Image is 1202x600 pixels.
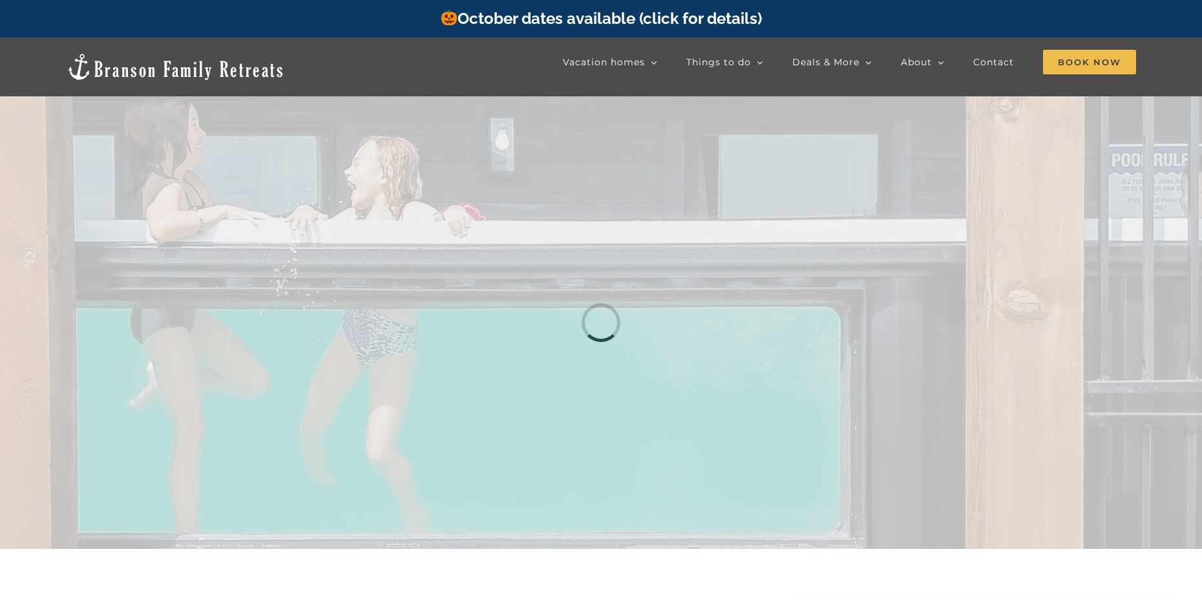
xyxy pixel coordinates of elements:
a: Contact [973,49,1014,75]
span: About [901,58,932,67]
span: Vacation homes [563,58,645,67]
span: Contact [973,58,1014,67]
a: Deals & More [792,49,872,75]
span: Deals & More [792,58,859,67]
nav: Main Menu [563,49,1136,75]
img: 🎃 [441,10,457,25]
a: Book Now [1043,49,1136,75]
a: Things to do [686,49,763,75]
img: Branson Family Retreats Logo [66,52,285,81]
a: October dates available (click for details) [440,9,762,28]
a: About [901,49,944,75]
span: Book Now [1043,50,1136,74]
span: Things to do [686,58,751,67]
a: Vacation homes [563,49,657,75]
